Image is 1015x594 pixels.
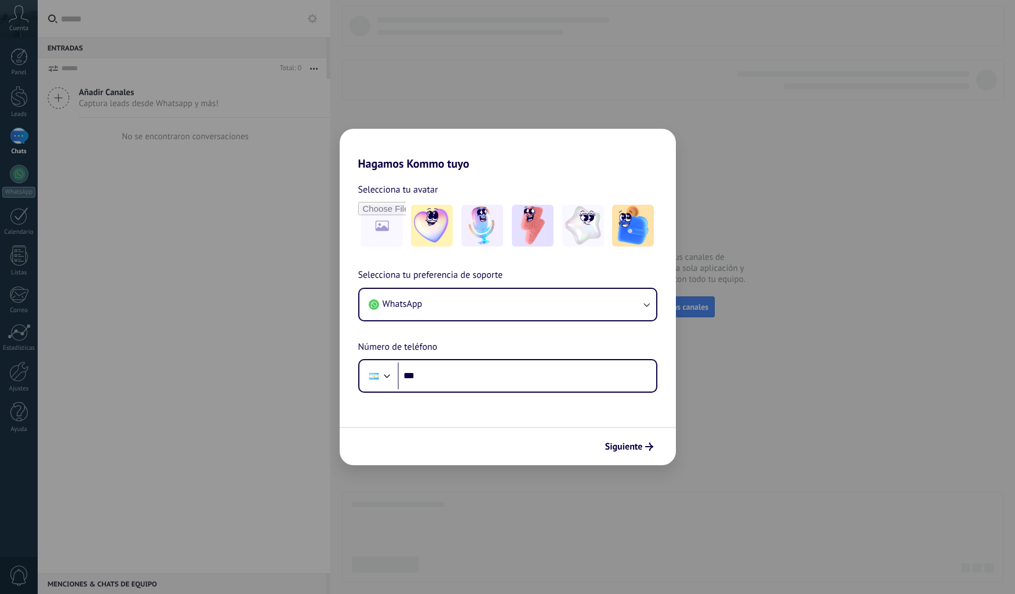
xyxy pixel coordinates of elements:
[411,205,453,247] img: -1.jpeg
[383,298,423,310] span: WhatsApp
[600,437,659,457] button: Siguiente
[562,205,604,247] img: -4.jpeg
[512,205,554,247] img: -3.jpeg
[612,205,654,247] img: -5.jpeg
[359,289,656,320] button: WhatsApp
[461,205,503,247] img: -2.jpeg
[358,268,503,283] span: Selecciona tu preferencia de soporte
[358,340,438,355] span: Número de teléfono
[358,182,438,197] span: Selecciona tu avatar
[340,129,676,171] h2: Hagamos Kommo tuyo
[363,364,385,388] div: Argentina: + 54
[605,443,643,451] span: Siguiente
